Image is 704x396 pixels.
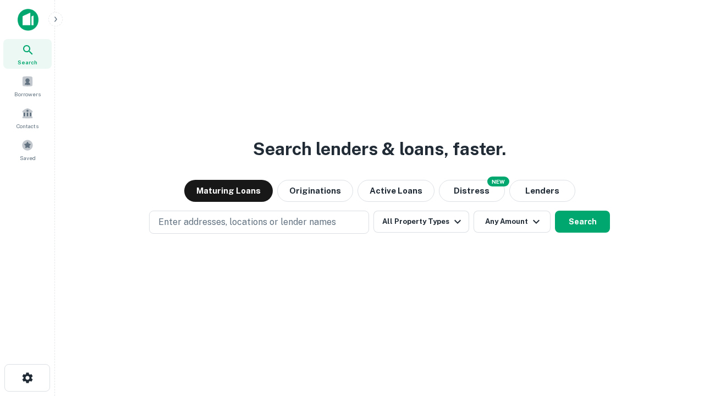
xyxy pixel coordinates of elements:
[474,211,551,233] button: Any Amount
[3,39,52,69] a: Search
[487,177,509,186] div: NEW
[18,58,37,67] span: Search
[277,180,353,202] button: Originations
[509,180,575,202] button: Lenders
[3,103,52,133] a: Contacts
[14,90,41,98] span: Borrowers
[3,71,52,101] a: Borrowers
[20,153,36,162] span: Saved
[439,180,505,202] button: Search distressed loans with lien and other non-mortgage details.
[358,180,435,202] button: Active Loans
[184,180,273,202] button: Maturing Loans
[373,211,469,233] button: All Property Types
[18,9,38,31] img: capitalize-icon.png
[555,211,610,233] button: Search
[3,135,52,164] a: Saved
[149,211,369,234] button: Enter addresses, locations or lender names
[16,122,38,130] span: Contacts
[649,308,704,361] iframe: Chat Widget
[253,136,506,162] h3: Search lenders & loans, faster.
[158,216,336,229] p: Enter addresses, locations or lender names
